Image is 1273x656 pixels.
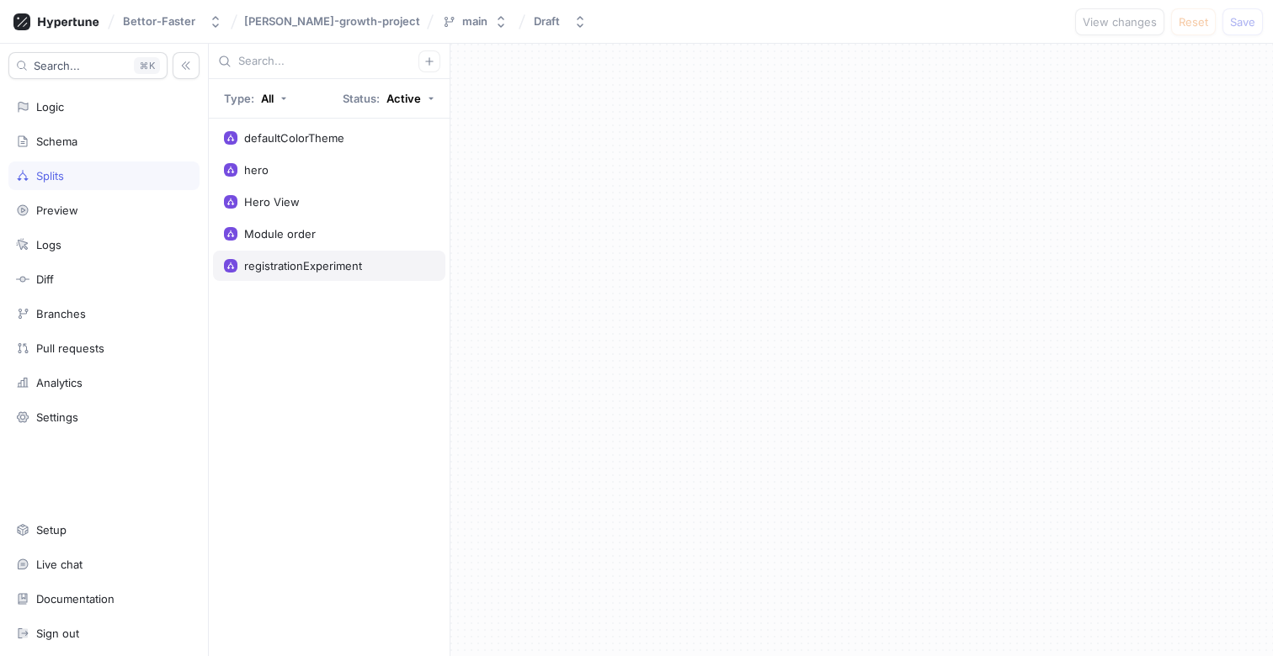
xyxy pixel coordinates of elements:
span: View changes [1083,17,1157,27]
div: Sign out [36,627,79,640]
div: Active [386,93,421,104]
a: Documentation [8,585,200,613]
div: Settings [36,410,78,424]
button: Draft [527,8,594,35]
div: Setup [36,523,67,537]
div: Logic [36,100,64,114]
span: Save [1230,17,1255,27]
div: Preview [36,204,78,217]
div: K [134,57,160,74]
div: registrationExperiment [244,259,362,272]
button: Reset [1171,8,1216,35]
div: Bettor-Faster [123,14,195,29]
button: Search...K [8,52,168,79]
div: defaultColorTheme [244,131,344,145]
div: Analytics [36,376,83,389]
span: Search... [34,61,80,71]
div: Hero View [244,195,300,209]
div: main [462,14,487,29]
div: Draft [534,14,560,29]
div: Splits [36,169,64,183]
div: All [261,93,274,104]
button: Type: All [218,85,293,112]
button: Status: Active [337,85,440,112]
button: View changes [1075,8,1164,35]
div: Module order [244,227,316,241]
button: Save [1222,8,1263,35]
div: Pull requests [36,341,104,355]
div: Diff [36,272,54,286]
div: Documentation [36,592,115,606]
p: Status: [343,93,380,104]
div: Logs [36,238,61,251]
input: Search... [238,53,418,70]
div: hero [244,163,269,177]
div: Schema [36,135,77,148]
span: Reset [1179,17,1208,27]
button: main [435,8,514,35]
p: Type: [224,93,254,104]
button: Bettor-Faster [116,8,229,35]
div: Branches [36,307,86,320]
div: Live chat [36,558,83,571]
span: [PERSON_NAME]-growth-project [244,15,420,27]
